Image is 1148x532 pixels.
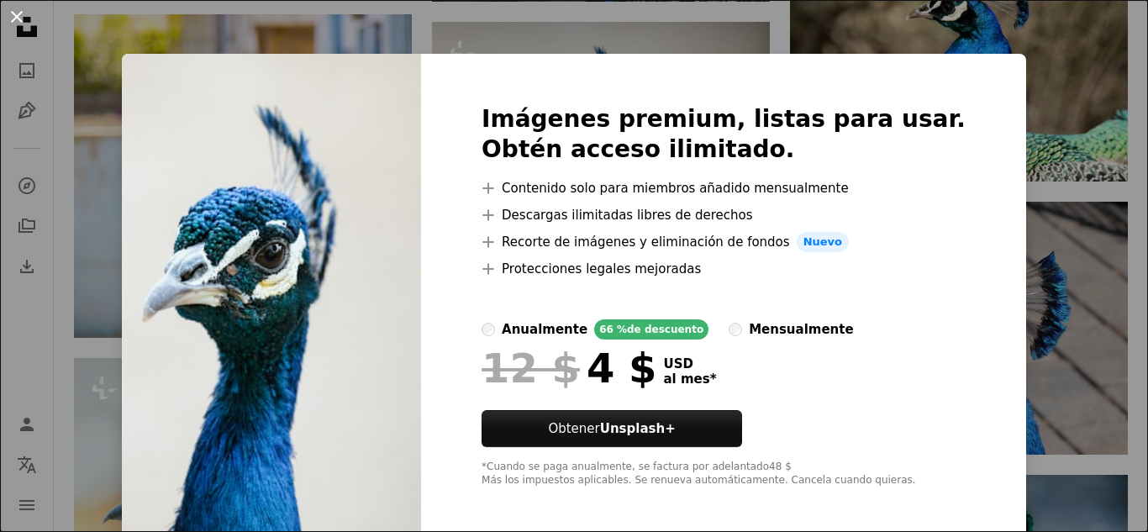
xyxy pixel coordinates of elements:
h2: Imágenes premium, listas para usar. Obtén acceso ilimitado. [482,104,966,165]
input: mensualmente [729,323,742,336]
li: Recorte de imágenes y eliminación de fondos [482,232,966,252]
input: anualmente66 %de descuento [482,323,495,336]
strong: Unsplash+ [600,421,676,436]
div: mensualmente [749,319,853,340]
button: ObtenerUnsplash+ [482,410,742,447]
span: al mes * [663,371,716,387]
li: Contenido solo para miembros añadido mensualmente [482,178,966,198]
span: USD [663,356,716,371]
div: 66 % de descuento [594,319,708,340]
li: Descargas ilimitadas libres de derechos [482,205,966,225]
div: anualmente [502,319,587,340]
div: 4 $ [482,346,656,390]
span: 12 $ [482,346,580,390]
div: *Cuando se paga anualmente, se factura por adelantado 48 $ Más los impuestos aplicables. Se renue... [482,461,966,487]
li: Protecciones legales mejoradas [482,259,966,279]
span: Nuevo [797,232,849,252]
